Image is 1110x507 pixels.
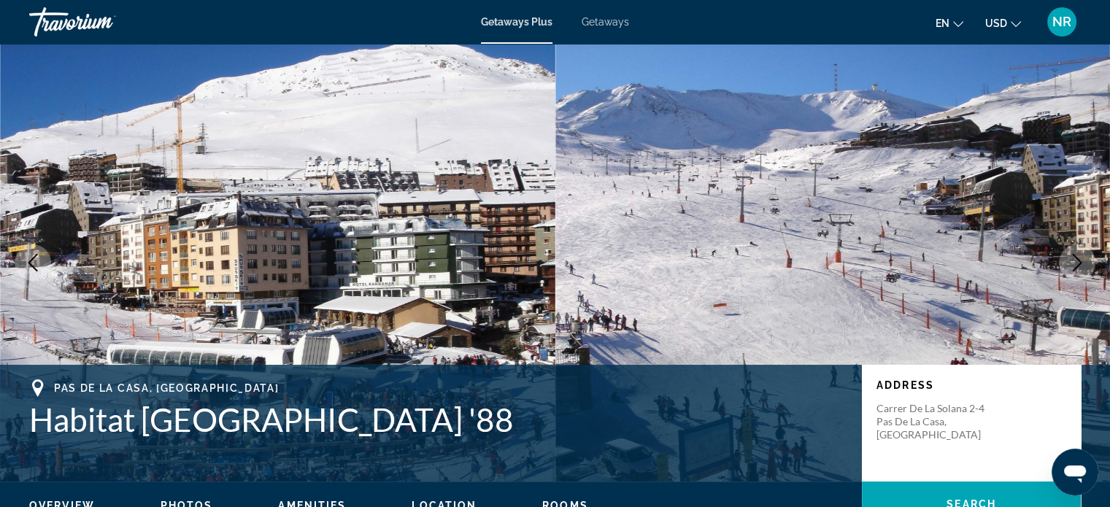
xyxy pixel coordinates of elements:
span: en [936,18,949,29]
span: Pas de la Casa, [GEOGRAPHIC_DATA] [54,382,279,394]
button: User Menu [1043,7,1081,37]
p: Carrer de la Solana 2-4 Pas de la Casa, [GEOGRAPHIC_DATA] [876,402,993,441]
span: USD [985,18,1007,29]
button: Change language [936,12,963,34]
h1: Habitat [GEOGRAPHIC_DATA] '88 [29,400,847,438]
p: Address [876,379,1066,391]
span: NR [1052,15,1071,29]
button: Previous image [15,244,51,281]
a: Getaways [582,16,629,28]
iframe: Кнопка запуска окна обмена сообщениями [1052,449,1098,495]
button: Change currency [985,12,1021,34]
button: Next image [1059,244,1095,281]
a: Getaways Plus [481,16,552,28]
a: Travorium [29,3,175,41]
